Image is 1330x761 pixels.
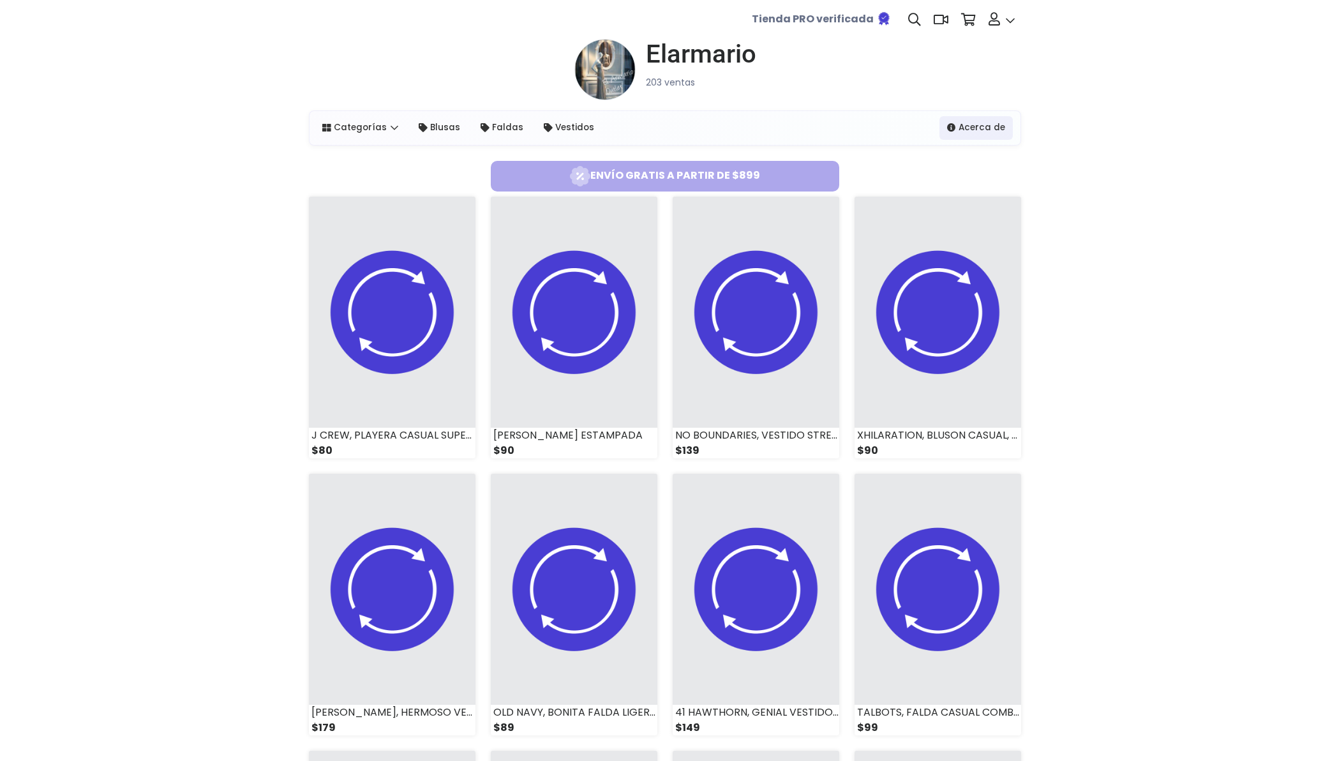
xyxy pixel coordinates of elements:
span: Envío gratis a partir de $899 [496,166,834,186]
img: small.png [855,197,1021,428]
a: XHILARATION, BLUSON CASUAL, LIGERO $90 [855,197,1021,458]
a: Blusas [411,116,468,139]
div: 41 HAWTHORN, GENIAL VESTIDO ESTAMPADO [673,705,839,720]
a: Faldas [473,116,531,139]
div: $80 [309,443,475,458]
img: small.png [673,197,839,428]
div: NO BOUNDARIES, VESTIDO STRETCH [673,428,839,443]
a: Acerca de [939,116,1013,139]
img: Tienda verificada [876,11,892,26]
div: $90 [855,443,1021,458]
div: TALBOTS, FALDA CASUAL COMBINABLE [855,705,1021,720]
div: $149 [673,720,839,735]
img: small.png [673,474,839,705]
a: 41 HAWTHORN, GENIAL VESTIDO ESTAMPADO $149 [673,474,839,735]
a: OLD NAVY, BONITA FALDA LIGERITA $89 [491,474,657,735]
div: $90 [491,443,657,458]
img: small.png [491,197,657,428]
div: $179 [309,720,475,735]
div: $99 [855,720,1021,735]
img: small.png [855,474,1021,705]
a: Categorías [315,116,406,139]
small: 203 ventas [646,76,695,89]
div: $139 [673,443,839,458]
img: small.png [309,474,475,705]
div: OLD NAVY, BONITA FALDA LIGERITA [491,705,657,720]
div: [PERSON_NAME], HERMOSO VESTIDO ELEGANTE [309,705,475,720]
img: small.png [309,197,475,428]
div: [PERSON_NAME] ESTAMPADA [491,428,657,443]
img: small.png [491,474,657,705]
a: J CREW, PLAYERA CASUAL SUPER COMODA $80 [309,197,475,458]
div: XHILARATION, BLUSON CASUAL, LIGERO [855,428,1021,443]
h1: Elarmario [646,39,756,70]
a: [PERSON_NAME] ESTAMPADA $90 [491,197,657,458]
a: Elarmario [636,39,756,70]
div: $89 [491,720,657,735]
a: TALBOTS, FALDA CASUAL COMBINABLE $99 [855,474,1021,735]
a: Vestidos [536,116,602,139]
div: J CREW, PLAYERA CASUAL SUPER COMODA [309,428,475,443]
a: NO BOUNDARIES, VESTIDO STRETCH $139 [673,197,839,458]
b: Tienda PRO verificada [752,11,874,26]
a: [PERSON_NAME], HERMOSO VESTIDO ELEGANTE $179 [309,474,475,735]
